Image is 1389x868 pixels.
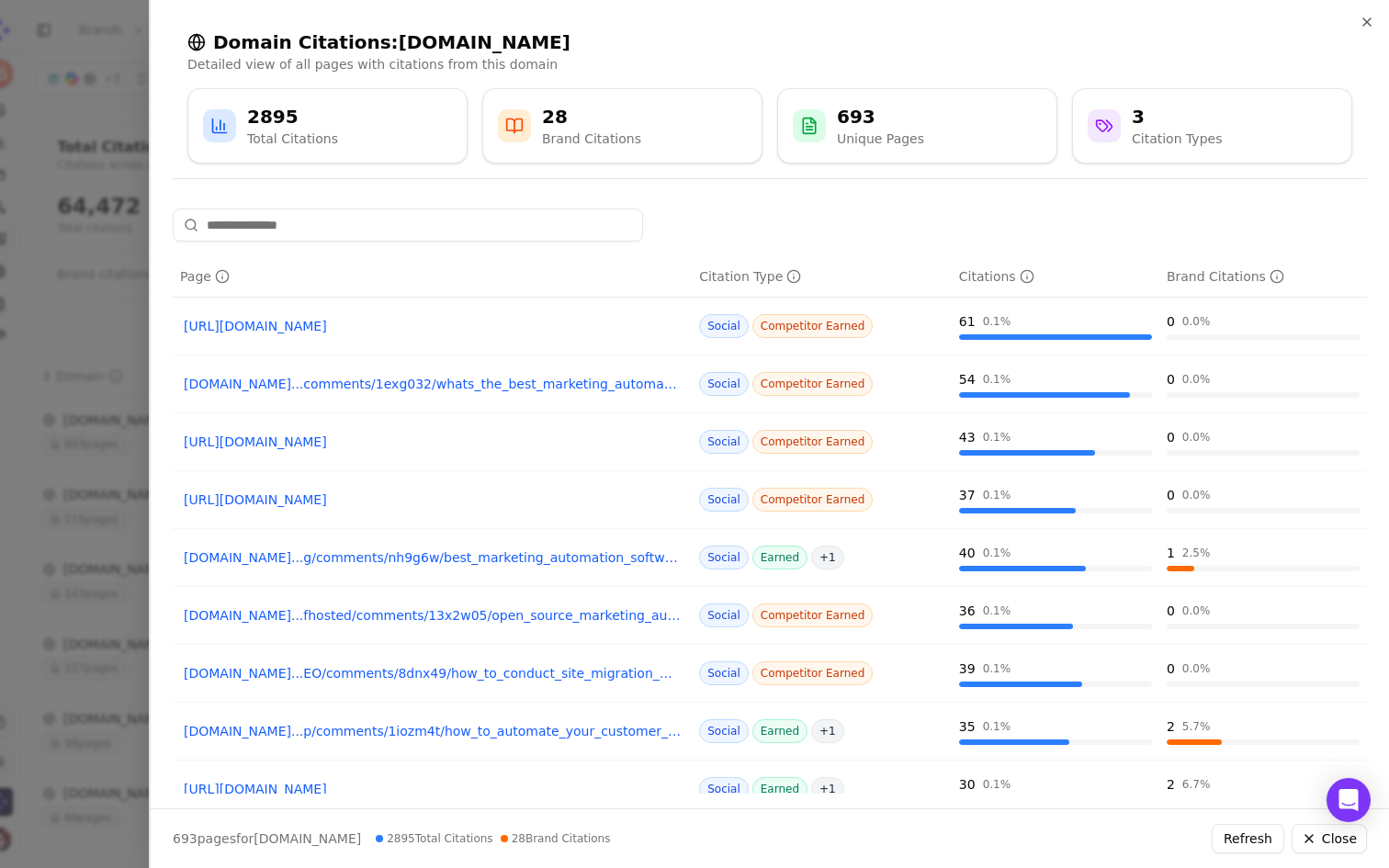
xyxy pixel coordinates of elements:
span: Social [699,372,749,396]
a: [DOMAIN_NAME]...p/comments/1iozm4t/how_to_automate_your_customer_support_in_clickup [184,722,681,740]
span: 28 Brand Citations [501,831,611,846]
span: Competitor Earned [752,661,874,685]
div: 0.1 % [983,546,1011,560]
div: Brand Citations [542,130,641,148]
span: Social [699,719,749,743]
div: Unique Pages [837,130,924,148]
th: brandCitationCount [1159,256,1367,298]
div: 0 [1167,602,1175,620]
span: 2895 Total Citations [376,831,492,846]
div: 0 [1167,370,1175,389]
a: [URL][DOMAIN_NAME] [184,317,681,335]
div: 28 [542,104,641,130]
a: [DOMAIN_NAME]...g/comments/nh9g6w/best_marketing_automation_software_or_tools_for_a [184,548,681,567]
a: [URL][DOMAIN_NAME] [184,490,681,509]
a: [DOMAIN_NAME]...EO/comments/8dnx49/how_to_conduct_site_migration_without_losing_seo [184,664,681,682]
span: + 1 [811,546,844,569]
div: 0.1 % [983,314,1011,329]
span: + 1 [811,719,844,743]
div: 6.7 % [1182,777,1211,792]
div: 30 [959,775,976,794]
button: Close [1292,824,1367,853]
button: Refresh [1212,824,1284,853]
div: 2 [1167,775,1175,794]
div: 0.1 % [983,603,1011,618]
h2: Domain Citations: [DOMAIN_NAME] [187,29,1352,55]
span: 693 [173,831,198,846]
div: Citations [959,267,1034,286]
a: [DOMAIN_NAME]...fhosted/comments/13x2w05/open_source_marketing_automation_new_stuff [184,606,681,625]
span: Competitor Earned [752,603,874,627]
span: Social [699,603,749,627]
div: 0.0 % [1182,488,1211,502]
span: Social [699,546,749,569]
span: Earned [752,777,807,801]
div: Citation Type [699,267,801,286]
div: 693 [837,104,924,130]
div: 3 [1132,104,1222,130]
p: page s for [173,829,361,848]
div: Page [180,267,230,286]
div: Brand Citations [1167,267,1284,286]
div: 43 [959,428,976,446]
div: 0 [1167,312,1175,331]
div: 0.0 % [1182,372,1211,387]
span: Competitor Earned [752,488,874,512]
span: [DOMAIN_NAME] [254,831,361,846]
div: 37 [959,486,976,504]
div: 0 [1167,428,1175,446]
span: Social [699,314,749,338]
div: 0.1 % [983,372,1011,387]
div: 39 [959,659,976,678]
div: 5.7 % [1182,719,1211,734]
div: 2 [1167,717,1175,736]
div: 0.1 % [983,719,1011,734]
div: 0 [1167,486,1175,504]
div: 0.0 % [1182,661,1211,676]
th: totalCitationCount [952,256,1159,298]
div: 36 [959,602,976,620]
span: Social [699,661,749,685]
div: 0 [1167,659,1175,678]
div: 2.5 % [1182,546,1211,560]
span: Earned [752,546,807,569]
p: Detailed view of all pages with citations from this domain [187,55,1352,73]
span: Competitor Earned [752,314,874,338]
div: Citation Types [1132,130,1222,148]
a: [DOMAIN_NAME]...comments/1exg032/whats_the_best_marketing_automation_tool_out_there [184,375,681,393]
span: Social [699,777,749,801]
span: Social [699,430,749,454]
div: 2895 [247,104,338,130]
div: 0.1 % [983,430,1011,445]
div: 35 [959,717,976,736]
a: [URL][DOMAIN_NAME] [184,433,681,451]
div: 0.0 % [1182,603,1211,618]
div: 0.1 % [983,661,1011,676]
span: Social [699,488,749,512]
a: [URL][DOMAIN_NAME] [184,780,681,798]
div: 61 [959,312,976,331]
div: 0.1 % [983,488,1011,502]
div: 40 [959,544,976,562]
span: Competitor Earned [752,430,874,454]
div: 0.0 % [1182,314,1211,329]
div: Total Citations [247,130,338,148]
th: page [173,256,692,298]
div: 0.0 % [1182,430,1211,445]
span: + 1 [811,777,844,801]
div: 1 [1167,544,1175,562]
th: citationTypes [692,256,952,298]
span: Earned [752,719,807,743]
div: 0.1 % [983,777,1011,792]
div: 54 [959,370,976,389]
span: Competitor Earned [752,372,874,396]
